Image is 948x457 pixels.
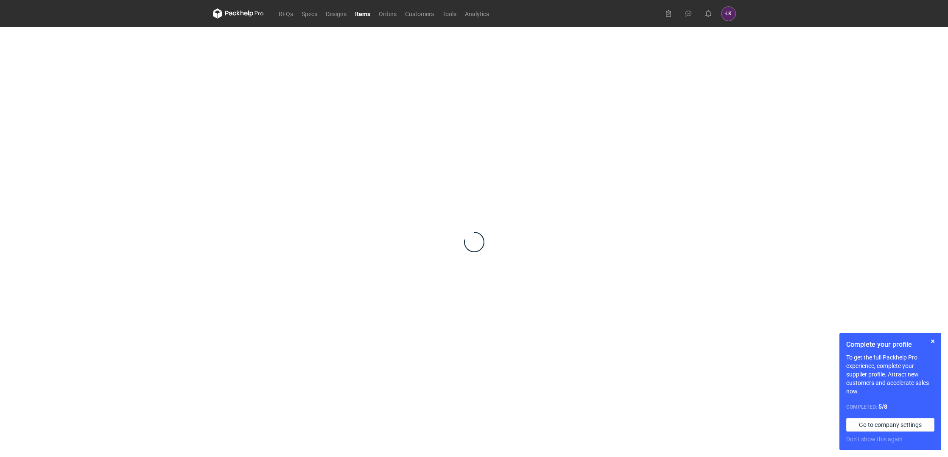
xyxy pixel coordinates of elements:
button: ŁK [721,7,735,21]
h1: Complete your profile [846,340,934,350]
button: Don’t show this again [846,435,903,443]
a: Designs [322,8,351,19]
a: Specs [297,8,322,19]
a: Customers [401,8,438,19]
div: Łukasz Kowalski [721,7,735,21]
svg: Packhelp Pro [213,8,264,19]
button: Skip for now [928,336,938,346]
a: Items [351,8,375,19]
a: Analytics [461,8,493,19]
a: Go to company settings [846,418,934,432]
strong: 5 / 8 [878,403,887,410]
a: Orders [375,8,401,19]
p: To get the full Packhelp Pro experience, complete your supplier profile. Attract new customers an... [846,353,934,396]
a: Tools [438,8,461,19]
div: Completed: [846,402,934,411]
a: RFQs [274,8,297,19]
